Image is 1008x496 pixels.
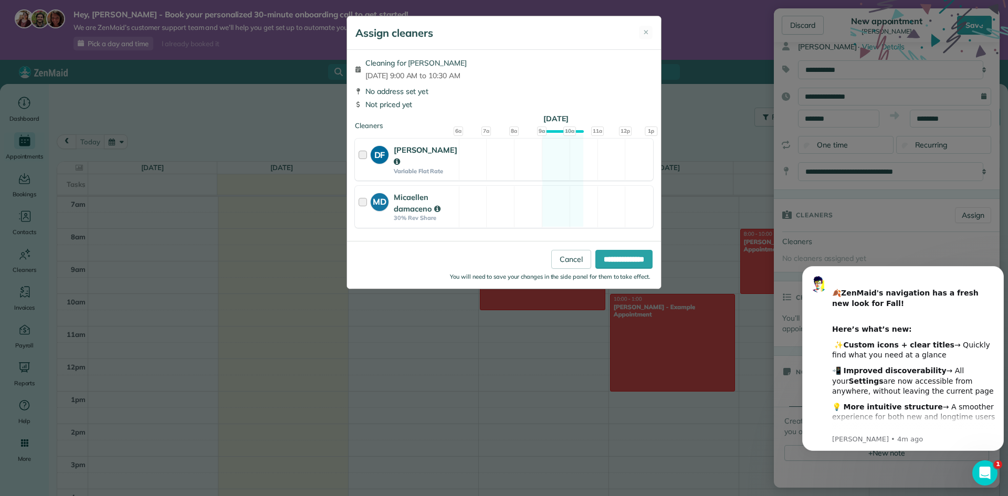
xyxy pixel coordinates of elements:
[365,58,467,68] span: Cleaning for [PERSON_NAME]
[972,460,997,486] iframe: Intercom live chat
[994,460,1002,469] span: 1
[355,26,433,40] h5: Assign cleaners
[643,27,649,38] span: ✕
[394,167,457,175] strong: Variable Flat Rate
[371,193,388,208] strong: MD
[371,146,388,161] strong: DF
[551,250,591,269] a: Cancel
[394,214,456,221] strong: 30% Rev Share
[355,86,653,97] div: No address set yet
[365,70,467,81] span: [DATE] 9:00 AM to 10:30 AM
[798,253,1008,491] iframe: Intercom notifications message
[394,145,457,166] strong: [PERSON_NAME]
[394,192,440,214] strong: Micaellen damaceno
[450,273,650,280] small: You will need to save your changes in the side panel for them to take effect.
[355,99,653,110] div: Not priced yet
[355,121,653,124] div: Cleaners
